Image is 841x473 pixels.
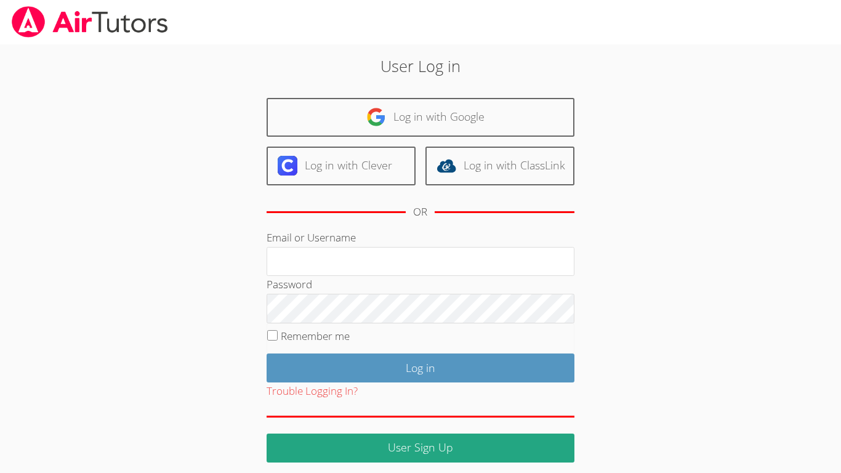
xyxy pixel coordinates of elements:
a: User Sign Up [267,434,574,463]
img: airtutors_banner-c4298cdbf04f3fff15de1276eac7730deb9818008684d7c2e4769d2f7ddbe033.png [10,6,169,38]
label: Email or Username [267,230,356,245]
input: Log in [267,354,574,382]
h2: User Log in [193,54,648,78]
div: OR [413,203,427,221]
img: classlink-logo-d6bb404cc1216ec64c9a2012d9dc4662098be43eaf13dc465df04b49fa7ab582.svg [437,156,456,176]
a: Log in with Clever [267,147,416,185]
label: Password [267,277,312,291]
a: Log in with Google [267,98,574,137]
button: Trouble Logging In? [267,382,358,400]
img: clever-logo-6eab21bc6e7a338710f1a6ff85c0baf02591cd810cc4098c63d3a4b26e2feb20.svg [278,156,297,176]
label: Remember me [281,329,350,343]
img: google-logo-50288ca7cdecda66e5e0955fdab243c47b7ad437acaf1139b6f446037453330a.svg [366,107,386,127]
a: Log in with ClassLink [425,147,574,185]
